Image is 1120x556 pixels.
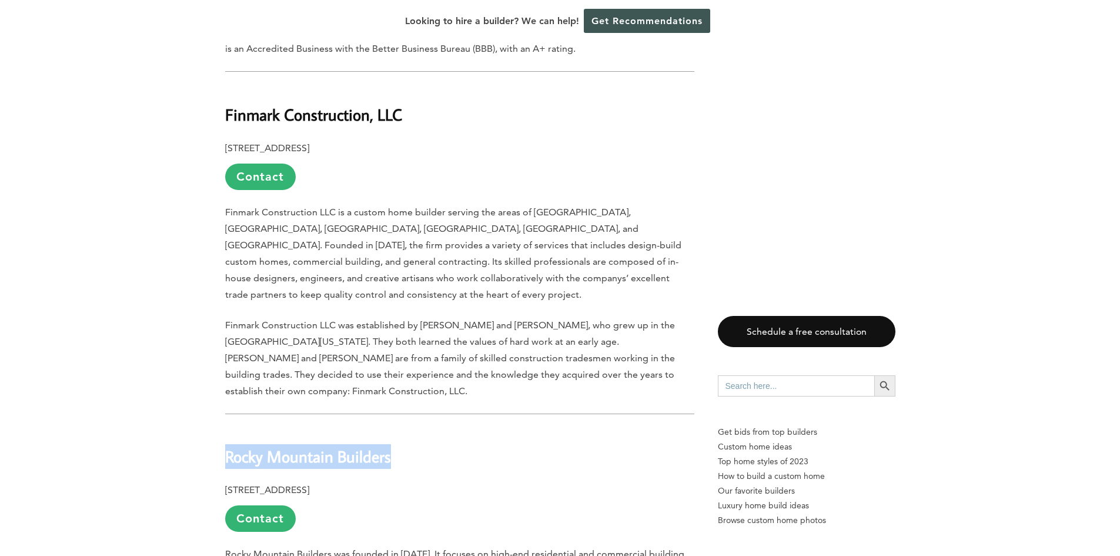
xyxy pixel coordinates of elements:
a: Custom home ideas [718,440,895,454]
a: Top home styles of 2023 [718,454,895,469]
a: Luxury home build ideas [718,498,895,513]
span: Finmark Construction LLC was established by [PERSON_NAME] and [PERSON_NAME], who grew up in the [... [225,319,675,397]
input: Search here... [718,375,874,397]
a: Contact [225,164,296,190]
a: Our favorite builders [718,484,895,498]
a: Contact [225,505,296,532]
b: Rocky Mountain Builders [225,446,391,467]
a: How to build a custom home [718,469,895,484]
b: Finmark Construction, LLC [225,104,402,125]
a: Browse custom home photos [718,513,895,528]
b: [STREET_ADDRESS] [225,484,309,495]
span: Finmark Construction LLC is a custom home builder serving the areas of [GEOGRAPHIC_DATA], [GEOGRA... [225,207,681,300]
p: Get bids from top builders [718,425,895,440]
a: Schedule a free consultation [718,316,895,347]
b: [STREET_ADDRESS] [225,142,309,154]
svg: Search [878,379,891,392]
a: Get Recommendations [584,9,710,33]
